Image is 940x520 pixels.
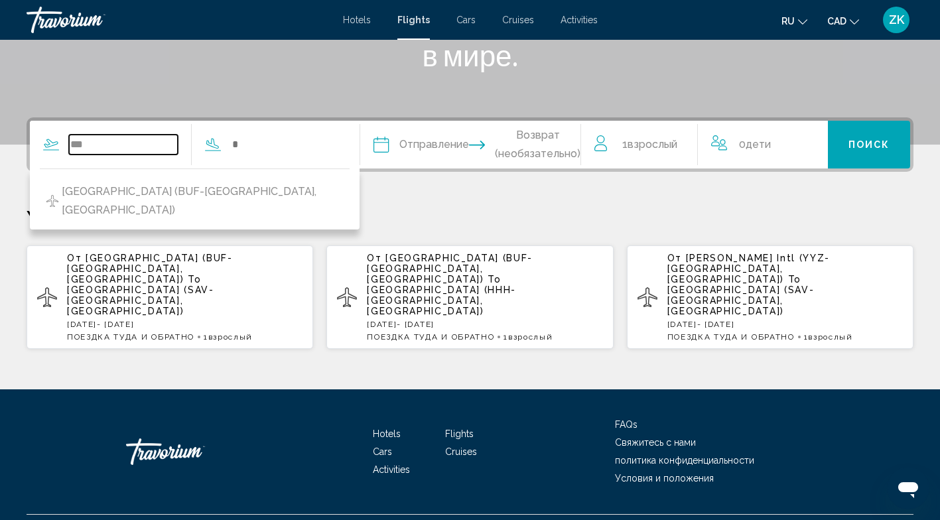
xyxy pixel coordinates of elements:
[804,332,853,342] span: 1
[367,285,516,316] span: [GEOGRAPHIC_DATA] (HHH-[GEOGRAPHIC_DATA], [GEOGRAPHIC_DATA])
[373,428,401,439] a: Hotels
[40,179,350,223] button: [GEOGRAPHIC_DATA] (BUF-[GEOGRAPHIC_DATA], [GEOGRAPHIC_DATA])
[615,419,638,430] a: FAQs
[615,437,696,448] a: Свяжитесь с нами
[367,253,381,263] span: От
[581,121,828,168] button: Travelers: 1 adult, 0 children
[628,138,677,151] span: Взрослый
[456,15,476,25] a: Cars
[367,332,494,342] span: ПОЕЗДКА ТУДА И ОБРАТНО
[27,205,913,231] p: Your Recent Searches
[326,245,613,350] button: От [GEOGRAPHIC_DATA] (BUF-[GEOGRAPHIC_DATA], [GEOGRAPHIC_DATA]) To [GEOGRAPHIC_DATA] (HHH-[GEOGRA...
[622,135,677,154] span: 1
[808,332,852,342] span: Взрослый
[67,253,82,263] span: От
[667,320,903,329] p: [DATE] - [DATE]
[615,473,714,484] a: Условия и положения
[889,13,904,27] span: ZK
[367,320,602,329] p: [DATE] - [DATE]
[67,285,214,316] span: [GEOGRAPHIC_DATA] (SAV-[GEOGRAPHIC_DATA], [GEOGRAPHIC_DATA])
[445,446,477,457] a: Cruises
[27,7,330,33] a: Travorium
[887,467,929,509] iframe: Button to launch messaging window
[208,332,253,342] span: Взрослый
[343,15,371,25] a: Hotels
[469,121,580,168] button: Return date
[504,332,553,342] span: 1
[667,253,682,263] span: От
[204,332,253,342] span: 1
[502,15,534,25] a: Cruises
[445,428,474,439] a: Flights
[667,253,830,285] span: [PERSON_NAME] Intl (YYZ-[GEOGRAPHIC_DATA], [GEOGRAPHIC_DATA])
[827,16,846,27] span: CAD
[188,274,201,285] span: To
[67,320,302,329] p: [DATE] - [DATE]
[781,16,795,27] span: ru
[848,140,890,151] span: Поиск
[488,274,501,285] span: To
[667,285,815,316] span: [GEOGRAPHIC_DATA] (SAV-[GEOGRAPHIC_DATA], [GEOGRAPHIC_DATA])
[827,11,859,31] button: Change currency
[495,126,580,163] span: Возврат (необязательно)
[828,121,910,168] button: Поиск
[67,332,194,342] span: ПОЕЗДКА ТУДА И ОБРАТНО
[627,245,913,350] button: От [PERSON_NAME] Intl (YYZ-[GEOGRAPHIC_DATA], [GEOGRAPHIC_DATA]) To [GEOGRAPHIC_DATA] (SAV-[GEOGR...
[746,138,771,151] span: Дети
[667,332,795,342] span: ПОЕЗДКА ТУДА И ОБРАТНО
[367,253,533,285] span: [GEOGRAPHIC_DATA] (BUF-[GEOGRAPHIC_DATA], [GEOGRAPHIC_DATA])
[373,464,410,475] a: Activities
[879,6,913,34] button: User Menu
[397,15,430,25] a: Flights
[615,455,754,466] a: политика конфиденциальности
[126,432,259,472] a: Travorium
[373,121,469,168] button: Depart date
[788,274,801,285] span: To
[781,11,807,31] button: Change language
[27,245,313,350] button: От [GEOGRAPHIC_DATA] (BUF-[GEOGRAPHIC_DATA], [GEOGRAPHIC_DATA]) To [GEOGRAPHIC_DATA] (SAV-[GEOGRA...
[30,121,910,168] div: Search widget
[373,446,392,457] a: Cars
[508,332,553,342] span: Взрослый
[67,253,233,285] span: [GEOGRAPHIC_DATA] (BUF-[GEOGRAPHIC_DATA], [GEOGRAPHIC_DATA])
[739,135,771,154] span: 0
[62,182,343,220] span: [GEOGRAPHIC_DATA] (BUF-[GEOGRAPHIC_DATA], [GEOGRAPHIC_DATA])
[561,15,598,25] a: Activities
